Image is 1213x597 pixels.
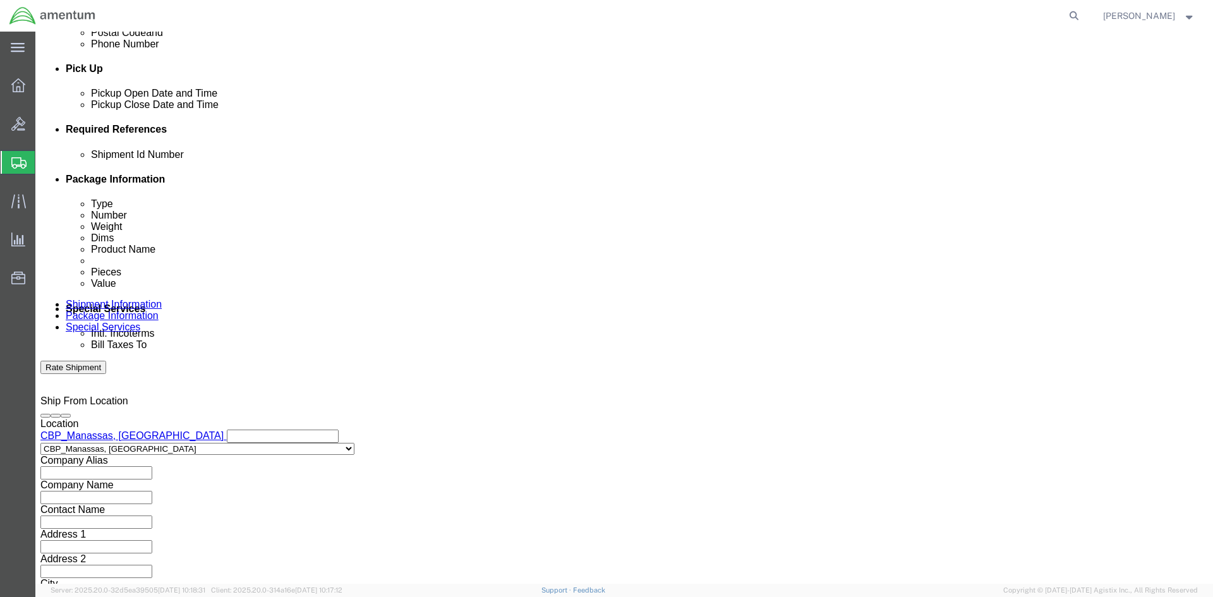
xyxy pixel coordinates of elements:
[158,586,205,594] span: [DATE] 10:18:31
[1003,585,1198,596] span: Copyright © [DATE]-[DATE] Agistix Inc., All Rights Reserved
[295,586,342,594] span: [DATE] 10:17:12
[1103,9,1175,23] span: JONATHAN FLORY
[51,586,205,594] span: Server: 2025.20.0-32d5ea39505
[9,6,96,25] img: logo
[1102,8,1196,23] button: [PERSON_NAME]
[211,586,342,594] span: Client: 2025.20.0-314a16e
[573,586,605,594] a: Feedback
[541,586,573,594] a: Support
[35,32,1213,584] iframe: FS Legacy Container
